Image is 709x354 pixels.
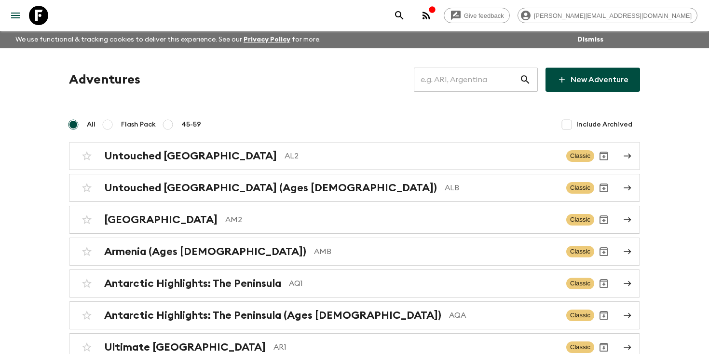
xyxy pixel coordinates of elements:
[594,178,614,198] button: Archive
[69,174,640,202] a: Untouched [GEOGRAPHIC_DATA] (Ages [DEMOGRAPHIC_DATA])ALBClassicArchive
[566,182,594,194] span: Classic
[225,214,559,226] p: AM2
[104,213,218,226] h2: [GEOGRAPHIC_DATA]
[594,210,614,229] button: Archive
[181,120,201,129] span: 45-59
[594,146,614,166] button: Archive
[104,150,277,162] h2: Untouched [GEOGRAPHIC_DATA]
[69,70,140,89] h1: Adventures
[566,246,594,257] span: Classic
[576,120,632,129] span: Include Archived
[566,341,594,353] span: Classic
[566,150,594,162] span: Classic
[69,269,640,297] a: Antarctic Highlights: The PeninsulaAQ1ClassicArchive
[566,310,594,321] span: Classic
[594,242,614,261] button: Archive
[314,246,559,257] p: AMB
[529,12,697,19] span: [PERSON_NAME][EMAIL_ADDRESS][DOMAIN_NAME]
[6,6,25,25] button: menu
[444,8,510,23] a: Give feedback
[69,238,640,266] a: Armenia (Ages [DEMOGRAPHIC_DATA])AMBClassicArchive
[12,31,325,48] p: We use functional & tracking cookies to deliver this experience. See our for more.
[289,278,559,289] p: AQ1
[459,12,509,19] span: Give feedback
[104,182,437,194] h2: Untouched [GEOGRAPHIC_DATA] (Ages [DEMOGRAPHIC_DATA])
[104,309,441,322] h2: Antarctic Highlights: The Peninsula (Ages [DEMOGRAPHIC_DATA])
[244,36,290,43] a: Privacy Policy
[566,278,594,289] span: Classic
[445,182,559,194] p: ALB
[449,310,559,321] p: AQA
[566,214,594,226] span: Classic
[104,277,281,290] h2: Antarctic Highlights: The Peninsula
[273,341,559,353] p: AR1
[104,245,306,258] h2: Armenia (Ages [DEMOGRAPHIC_DATA])
[594,306,614,325] button: Archive
[285,150,559,162] p: AL2
[390,6,409,25] button: search adventures
[594,274,614,293] button: Archive
[87,120,95,129] span: All
[575,33,606,46] button: Dismiss
[104,341,266,354] h2: Ultimate [GEOGRAPHIC_DATA]
[121,120,156,129] span: Flash Pack
[69,301,640,329] a: Antarctic Highlights: The Peninsula (Ages [DEMOGRAPHIC_DATA])AQAClassicArchive
[69,206,640,234] a: [GEOGRAPHIC_DATA]AM2ClassicArchive
[545,68,640,92] a: New Adventure
[69,142,640,170] a: Untouched [GEOGRAPHIC_DATA]AL2ClassicArchive
[518,8,697,23] div: [PERSON_NAME][EMAIL_ADDRESS][DOMAIN_NAME]
[414,66,519,93] input: e.g. AR1, Argentina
